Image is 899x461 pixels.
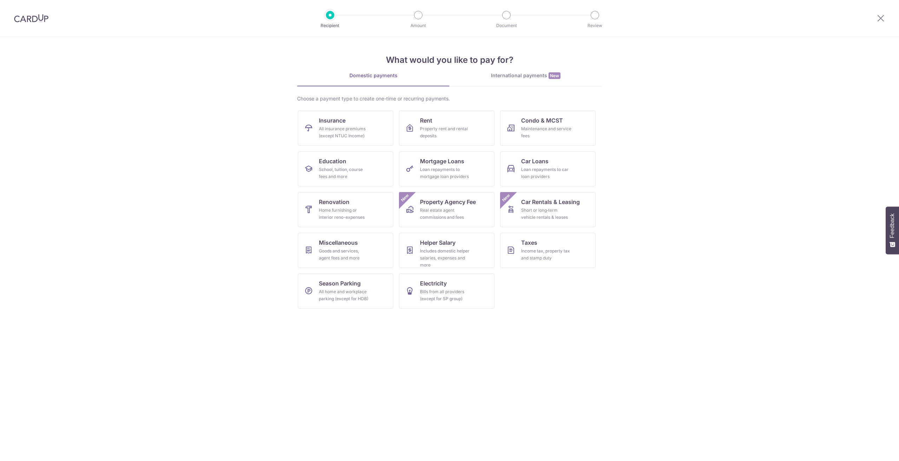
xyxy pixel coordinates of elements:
div: Bills from all providers (except for SP group) [420,288,471,302]
span: Renovation [319,198,349,206]
div: Property rent and rental deposits [420,125,471,139]
span: Education [319,157,346,165]
h4: What would you like to pay for? [297,54,602,66]
span: New [399,192,411,204]
a: Mortgage LoansLoan repayments to mortgage loan providers [399,151,494,186]
a: TaxesIncome tax, property tax and stamp duty [500,233,596,268]
span: Car Loans [521,157,549,165]
span: New [500,192,512,204]
span: Feedback [889,213,895,238]
span: Miscellaneous [319,238,358,247]
div: All insurance premiums (except NTUC Income) [319,125,369,139]
div: Loan repayments to mortgage loan providers [420,166,471,180]
span: Electricity [420,279,447,288]
iframe: Opens a widget where you can find more information [854,440,892,457]
a: MiscellaneousGoods and services, agent fees and more [298,233,393,268]
div: International payments [449,72,602,79]
p: Amount [392,22,444,29]
button: Feedback - Show survey [886,206,899,254]
div: Domestic payments [297,72,449,79]
span: Property Agency Fee [420,198,476,206]
a: Helper SalaryIncludes domestic helper salaries, expenses and more [399,233,494,268]
a: RentProperty rent and rental deposits [399,111,494,146]
span: Mortgage Loans [420,157,464,165]
div: Maintenance and service fees [521,125,572,139]
span: Taxes [521,238,537,247]
a: Season ParkingAll home and workplace parking (except for HDB) [298,274,393,309]
a: InsuranceAll insurance premiums (except NTUC Income) [298,111,393,146]
span: Car Rentals & Leasing [521,198,580,206]
div: Income tax, property tax and stamp duty [521,248,572,262]
a: Property Agency FeeReal estate agent commissions and feesNew [399,192,494,227]
span: Insurance [319,116,346,125]
a: RenovationHome furnishing or interior reno-expenses [298,192,393,227]
div: All home and workplace parking (except for HDB) [319,288,369,302]
div: Real estate agent commissions and fees [420,207,471,221]
span: Helper Salary [420,238,455,247]
a: EducationSchool, tuition, course fees and more [298,151,393,186]
a: Car Rentals & LeasingShort or long‑term vehicle rentals & leasesNew [500,192,596,227]
p: Recipient [304,22,356,29]
div: Short or long‑term vehicle rentals & leases [521,207,572,221]
span: Condo & MCST [521,116,563,125]
span: Season Parking [319,279,361,288]
a: Condo & MCSTMaintenance and service fees [500,111,596,146]
img: CardUp [14,14,48,22]
div: Goods and services, agent fees and more [319,248,369,262]
p: Review [569,22,621,29]
div: Includes domestic helper salaries, expenses and more [420,248,471,269]
div: Loan repayments to car loan providers [521,166,572,180]
div: Home furnishing or interior reno-expenses [319,207,369,221]
div: Choose a payment type to create one-time or recurring payments. [297,95,602,102]
a: ElectricityBills from all providers (except for SP group) [399,274,494,309]
p: Document [480,22,532,29]
span: Rent [420,116,432,125]
div: School, tuition, course fees and more [319,166,369,180]
span: New [549,72,560,79]
a: Car LoansLoan repayments to car loan providers [500,151,596,186]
